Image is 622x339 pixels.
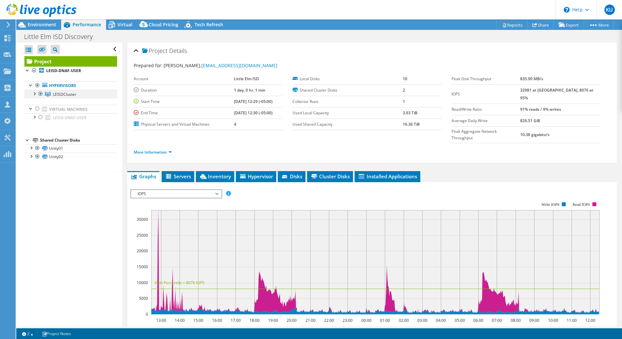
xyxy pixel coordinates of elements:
b: 835.90 MB/s [520,76,543,82]
span: Environment [28,21,56,28]
a: LEISD-DNAF-USER [24,113,117,122]
span: KU [604,5,615,15]
a: More [584,20,614,30]
label: Start Time [134,98,234,105]
b: Little Elm ISD [234,76,259,82]
label: IOPS [452,91,520,97]
label: Read/Write Ratio [452,106,520,113]
span: Performance [73,21,101,28]
span: Cluster Disks [310,173,350,180]
text: 01:00 [380,318,390,323]
a: Share [527,20,554,30]
text: 23:00 [342,318,352,323]
text: 04:00 [436,318,446,323]
h1: Little Elm ISD Discovery [21,33,103,40]
label: Local Disks [292,76,403,82]
label: Shared Cluster Disks [292,87,403,94]
text: 06:00 [473,318,483,323]
text: 20000 [137,248,148,254]
span: Project [142,48,168,54]
a: Virtual Machines [24,105,117,113]
text: 02:00 [399,318,409,323]
b: 4 [234,121,236,127]
text: 07:00 [492,318,502,323]
b: 2 [403,87,405,93]
span: Servers [165,173,191,180]
span: Installed Applications [358,173,417,180]
text: 19:00 [268,318,278,323]
span: [PERSON_NAME], [164,62,277,69]
text: 12:00 [585,318,595,323]
text: 10000 [137,280,148,285]
span: LEISD-DNAF-USER [53,115,86,120]
text: 21:00 [305,318,315,323]
div: Shared Cluster Disks [40,136,117,144]
a: [EMAIL_ADDRESS][DOMAIN_NAME] [201,62,277,69]
label: Collector Runs [292,98,403,105]
b: [DATE] 12:29 (-05:00) [234,99,273,104]
span: Inventory [199,173,231,180]
b: LEISD-DNAF-USER [46,68,81,73]
a: Export [554,20,584,30]
a: LEISD-DNAF-USER [24,67,117,75]
span: Details [169,47,187,55]
a: LEISDCluster [24,90,117,98]
text: 25000 [137,232,148,238]
text: Write IOPS [541,202,560,207]
a: More Information [134,149,172,155]
b: 1 day, 0 hr, 1 min [234,87,265,93]
span: IOPS [134,190,218,198]
text: 22:00 [324,318,334,323]
a: 2 [18,330,38,338]
b: [DATE] 12:30 (-05:00) [234,110,273,116]
text: Read IOPS [573,202,590,207]
text: 30000 [137,217,148,222]
b: 3.93 TiB [403,110,417,116]
text: 13:00 [156,318,166,323]
text: 00:00 [361,318,371,323]
b: 826.51 GiB [520,118,540,123]
b: 10.38 gigabits/s [520,132,549,137]
span: Hypervisor [239,173,273,180]
span: Graphs [130,173,156,180]
text: 5000 [139,295,148,301]
svg: \n [564,7,570,13]
text: 09:00 [529,318,539,323]
text: 15:00 [193,318,203,323]
text: 16:00 [212,318,222,323]
a: Unity01 [24,144,117,153]
text: 18:00 [249,318,259,323]
label: Used Local Capacity [292,110,403,116]
text: 15000 [137,264,148,270]
label: Peak Disk Throughput [452,76,520,82]
text: 20:00 [286,318,296,323]
a: Project [24,56,117,67]
span: Virtual [117,21,132,28]
b: 16.36 TiB [403,121,420,127]
label: Physical Servers and Virtual Machines [134,121,234,128]
label: Average Daily Write [452,118,520,124]
span: Tech Refresh [195,21,223,28]
b: 32981 at [GEOGRAPHIC_DATA], 8076 at 95% [520,87,593,101]
span: Cloud Pricing [149,21,178,28]
a: Reports [496,20,528,30]
label: Prepared for: [134,62,163,69]
label: Used Shared Capacity [292,121,403,128]
text: 05:00 [454,318,465,323]
a: Hypervisors [24,82,117,90]
span: Disks [281,173,302,180]
text: 11:00 [566,318,576,323]
label: Account [134,76,234,82]
text: 10:00 [548,318,558,323]
b: 1 [403,99,405,104]
text: 17:00 [230,318,240,323]
a: Project Notes [37,330,75,338]
text: 14:00 [174,318,184,323]
text: 03:00 [417,318,427,323]
span: LEISDCluster [53,92,76,97]
label: Peak Aggregate Network Throughput [452,128,520,141]
b: 91% reads / 9% writes [520,107,561,112]
text: 08:00 [510,318,521,323]
a: Unity02 [24,153,117,161]
label: Duration [134,87,234,94]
